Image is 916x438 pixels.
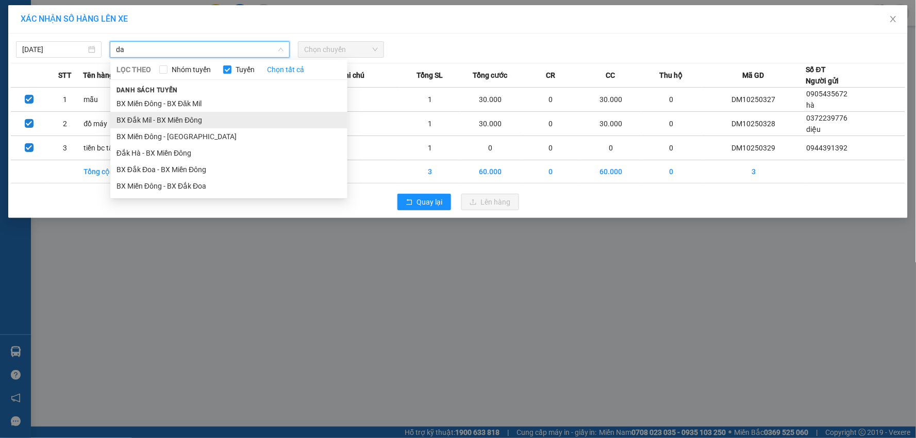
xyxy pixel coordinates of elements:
td: 0 [521,88,581,112]
span: Chọn chuyến [304,42,377,57]
td: đồ máy [83,112,143,136]
span: CR [546,70,555,81]
span: 0944391392 [807,144,848,152]
span: XÁC NHẬN SỐ HÀNG LÊN XE [21,14,128,24]
td: 0 [641,112,702,136]
td: h [340,88,400,112]
td: 60.000 [581,160,641,183]
td: 3 [702,160,806,183]
td: 30.000 [460,112,521,136]
td: 30.000 [460,88,521,112]
td: 0 [460,136,521,160]
a: Chọn tất cả [267,64,304,75]
span: Mã GD [743,70,764,81]
td: tiền bc tâm 12.10 [83,136,143,160]
span: Tên hàng [83,70,113,81]
span: CC [606,70,615,81]
td: 3 [400,160,460,183]
td: 30.000 [581,88,641,112]
button: Close [879,5,908,34]
span: Tổng cước [473,70,508,81]
span: Thu hộ [659,70,682,81]
td: 1 [47,88,83,112]
td: Tổng cộng [83,160,143,183]
li: BX Miền Đông - BX Đăk Mil [110,95,347,112]
span: 0905435672 [807,90,848,98]
span: Tổng SL [417,70,443,81]
span: Tuyến [231,64,259,75]
span: close [889,15,897,23]
td: DM10250328 [702,112,806,136]
span: Danh sách tuyến [110,86,184,95]
li: Đắk Hà - BX Miền Đông [110,145,347,161]
td: DM10250329 [702,136,806,160]
td: 3 [47,136,83,160]
input: 12/10/2025 [22,44,86,55]
span: Nhóm tuyến [168,64,215,75]
td: bi [340,136,400,160]
td: 1 [400,136,460,160]
td: 30.000 [581,112,641,136]
li: BX Miền Đông - [GEOGRAPHIC_DATA] [110,128,347,145]
span: hà [807,101,815,109]
td: h [340,112,400,136]
span: Ghi chú [340,70,364,81]
td: 1 [400,88,460,112]
td: 60.000 [460,160,521,183]
span: LỌC THEO [116,64,151,75]
li: BX Đắk Mil - BX Miền Đông [110,112,347,128]
td: 2 [47,112,83,136]
span: STT [58,70,72,81]
td: 1 [400,112,460,136]
td: 0 [641,88,702,112]
td: 0 [641,160,702,183]
span: rollback [406,198,413,207]
td: 0 [641,136,702,160]
span: down [278,46,284,53]
li: BX Đắk Đoa - BX Miền Đông [110,161,347,178]
div: Số ĐT Người gửi [806,64,839,87]
td: DM10250327 [702,88,806,112]
span: diệu [807,125,821,133]
li: BX Miền Đông - BX Đắk Đoa [110,178,347,194]
td: 0 [521,136,581,160]
td: 0 [581,136,641,160]
button: uploadLên hàng [461,194,519,210]
td: 0 [521,160,581,183]
button: rollbackQuay lại [397,194,451,210]
span: 0372239776 [807,114,848,122]
td: 0 [521,112,581,136]
span: Quay lại [417,196,443,208]
td: mẫu [83,88,143,112]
